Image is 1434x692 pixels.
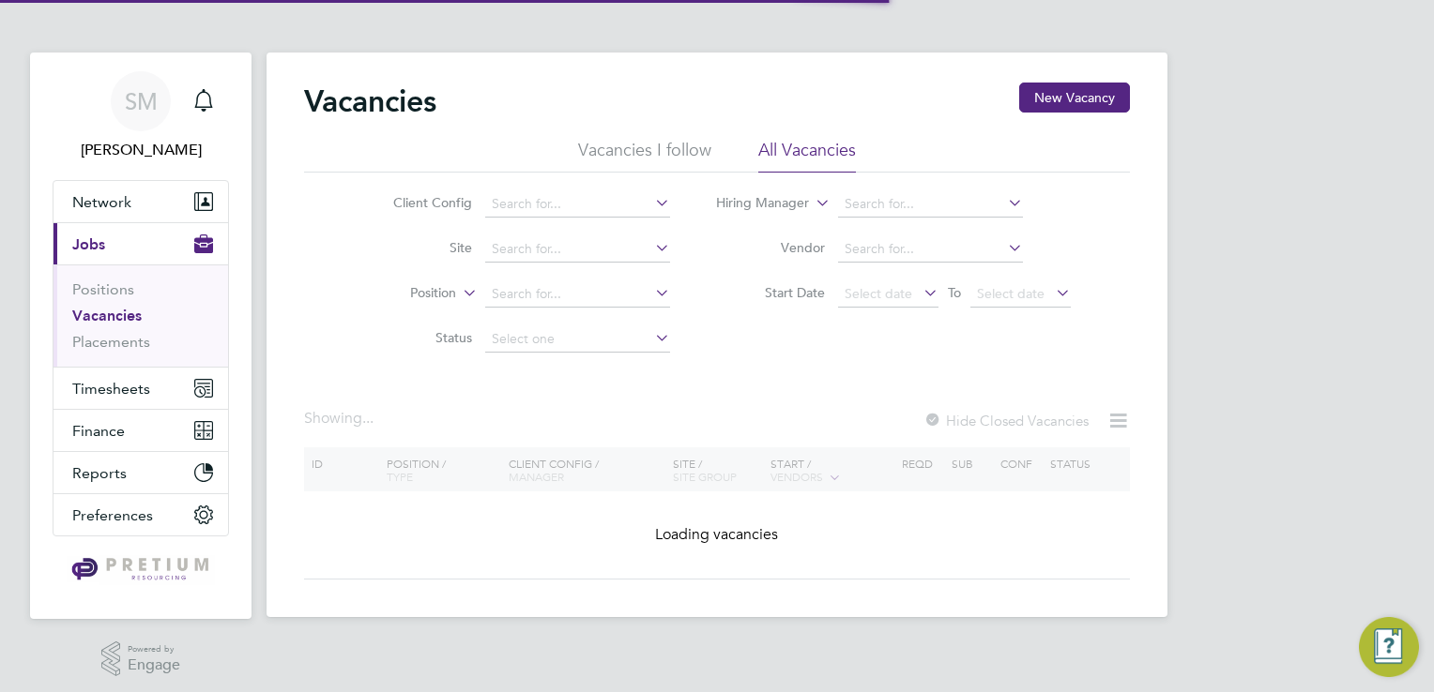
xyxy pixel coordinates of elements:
[53,71,229,161] a: SM[PERSON_NAME]
[717,284,825,301] label: Start Date
[364,329,472,346] label: Status
[53,264,228,367] div: Jobs
[348,284,456,303] label: Position
[364,239,472,256] label: Site
[717,239,825,256] label: Vendor
[72,193,131,211] span: Network
[485,281,670,308] input: Search for...
[53,494,228,535] button: Preferences
[72,307,142,324] a: Vacancies
[1359,617,1419,677] button: Engage Resource Center
[128,657,180,673] span: Engage
[485,236,670,263] input: Search for...
[53,452,228,493] button: Reports
[72,235,105,253] span: Jobs
[758,139,856,173] li: All Vacancies
[578,139,711,173] li: Vacancies I follow
[942,280,967,305] span: To
[53,223,228,264] button: Jobs
[977,285,1045,302] span: Select date
[838,191,1023,218] input: Search for...
[72,464,127,482] span: Reports
[923,412,1089,429] label: Hide Closed Vacancies
[1019,83,1130,113] button: New Vacancy
[304,409,377,429] div: Showing
[485,326,670,353] input: Select one
[67,555,214,585] img: pretium-logo-retina.png
[701,194,809,213] label: Hiring Manager
[125,89,158,113] span: SM
[53,139,229,161] span: Sinead Mills
[72,506,153,524] span: Preferences
[845,285,912,302] span: Select date
[101,641,181,677] a: Powered byEngage
[72,280,134,298] a: Positions
[53,555,229,585] a: Go to home page
[304,83,436,120] h2: Vacancies
[72,380,150,398] span: Timesheets
[53,181,228,222] button: Network
[72,422,125,440] span: Finance
[364,194,472,211] label: Client Config
[485,191,670,218] input: Search for...
[53,368,228,409] button: Timesheets
[30,53,252,619] nav: Main navigation
[72,333,150,351] a: Placements
[128,641,180,657] span: Powered by
[362,409,374,428] span: ...
[53,410,228,451] button: Finance
[838,236,1023,263] input: Search for...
